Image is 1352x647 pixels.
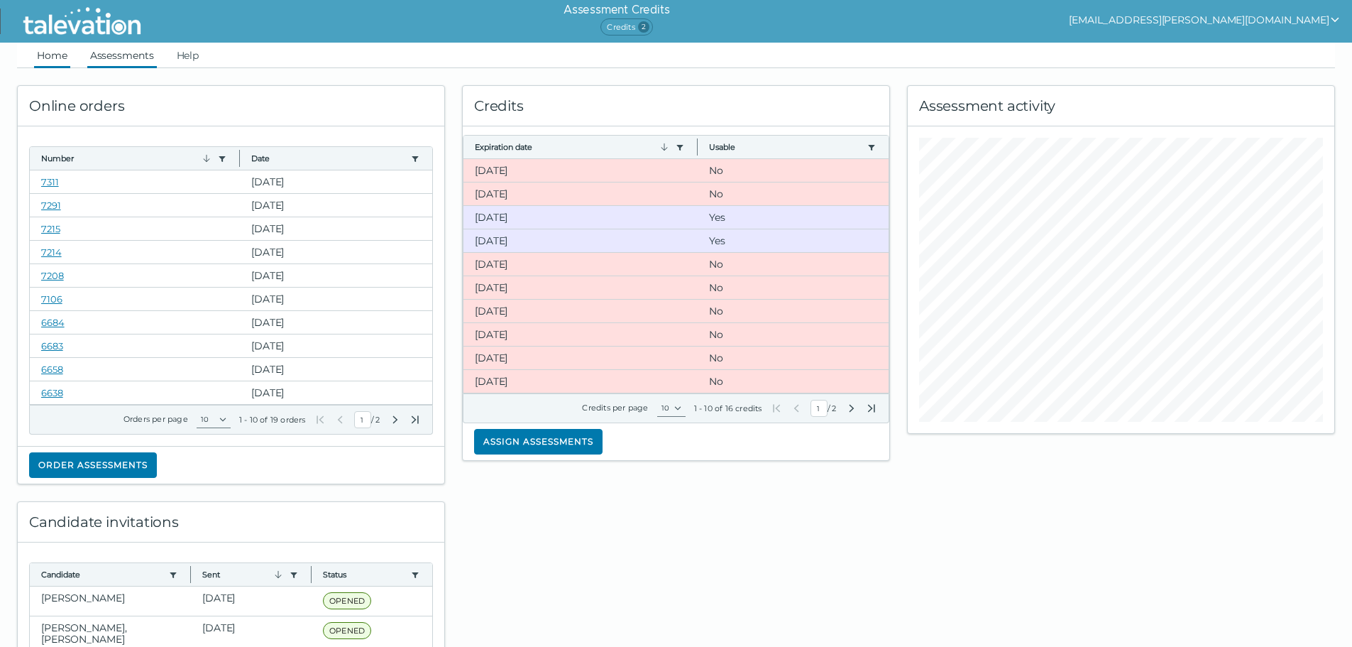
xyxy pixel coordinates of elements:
[463,276,698,299] clr-dg-cell: [DATE]
[830,403,837,414] span: Total Pages
[810,400,828,417] input: Current Page
[202,569,284,580] button: Sent
[698,206,889,229] clr-dg-cell: Yes
[463,183,698,205] clr-dg-cell: [DATE]
[354,411,371,428] input: Current Page
[240,241,432,263] clr-dg-cell: [DATE]
[251,153,405,164] button: Date
[463,206,698,229] clr-dg-cell: [DATE]
[41,364,63,375] a: 6658
[698,183,889,205] clr-dg-cell: No
[475,141,670,153] button: Expiration date
[34,43,70,68] a: Home
[698,159,889,182] clr-dg-cell: No
[582,403,648,413] label: Credits per page
[123,414,188,424] label: Orders per page
[314,411,421,428] div: /
[463,253,698,276] clr-dg-cell: [DATE]
[240,288,432,310] clr-dg-cell: [DATE]
[240,170,432,193] clr-dg-cell: [DATE]
[410,414,421,425] button: Last Page
[240,194,432,217] clr-dg-cell: [DATE]
[240,335,432,357] clr-dg-cell: [DATE]
[463,159,698,182] clr-dg-cell: [DATE]
[463,347,698,369] clr-dg-cell: [DATE]
[307,559,316,589] button: Column resize handle
[334,414,346,425] button: Previous Page
[463,229,698,252] clr-dg-cell: [DATE]
[463,323,698,346] clr-dg-cell: [DATE]
[29,452,157,478] button: Order assessments
[323,592,371,609] span: OPENED
[41,223,60,234] a: 7215
[240,217,432,240] clr-dg-cell: [DATE]
[41,246,62,258] a: 7214
[17,4,147,39] img: Talevation_Logo_Transparent_white.png
[709,141,862,153] button: Usable
[374,414,381,425] span: Total Pages
[41,340,63,352] a: 6683
[463,300,698,322] clr-dg-cell: [DATE]
[771,400,877,417] div: /
[240,311,432,334] clr-dg-cell: [DATE]
[41,270,64,281] a: 7208
[908,86,1334,126] div: Assessment activity
[18,502,444,543] div: Candidate invitations
[698,370,889,393] clr-dg-cell: No
[698,323,889,346] clr-dg-cell: No
[463,370,698,393] clr-dg-cell: [DATE]
[30,587,191,616] clr-dg-cell: [PERSON_NAME]
[314,414,326,425] button: First Page
[41,200,61,211] a: 7291
[693,131,702,162] button: Column resize handle
[694,403,762,414] div: 1 - 10 of 16 credits
[240,358,432,381] clr-dg-cell: [DATE]
[698,276,889,299] clr-dg-cell: No
[698,229,889,252] clr-dg-cell: Yes
[240,264,432,287] clr-dg-cell: [DATE]
[18,86,444,126] div: Online orders
[866,403,877,414] button: Last Page
[390,414,401,425] button: Next Page
[323,569,405,580] button: Status
[186,559,195,589] button: Column resize handle
[41,153,212,164] button: Number
[174,43,202,68] a: Help
[240,381,432,404] clr-dg-cell: [DATE]
[600,18,652,36] span: Credits
[564,1,669,18] h6: Assessment Credits
[41,293,62,305] a: 7106
[323,622,371,639] span: OPENED
[87,43,157,68] a: Assessments
[846,403,857,414] button: Next Page
[474,429,603,455] button: Assign assessments
[698,300,889,322] clr-dg-cell: No
[41,176,59,187] a: 7311
[41,317,65,328] a: 6684
[698,253,889,276] clr-dg-cell: No
[239,414,306,425] div: 1 - 10 of 19 orders
[191,587,312,616] clr-dg-cell: [DATE]
[638,21,649,33] span: 2
[698,347,889,369] clr-dg-cell: No
[41,569,163,580] button: Candidate
[771,403,782,414] button: First Page
[1069,11,1341,28] button: show user actions
[235,143,244,173] button: Column resize handle
[791,403,802,414] button: Previous Page
[41,387,63,398] a: 6638
[463,86,889,126] div: Credits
